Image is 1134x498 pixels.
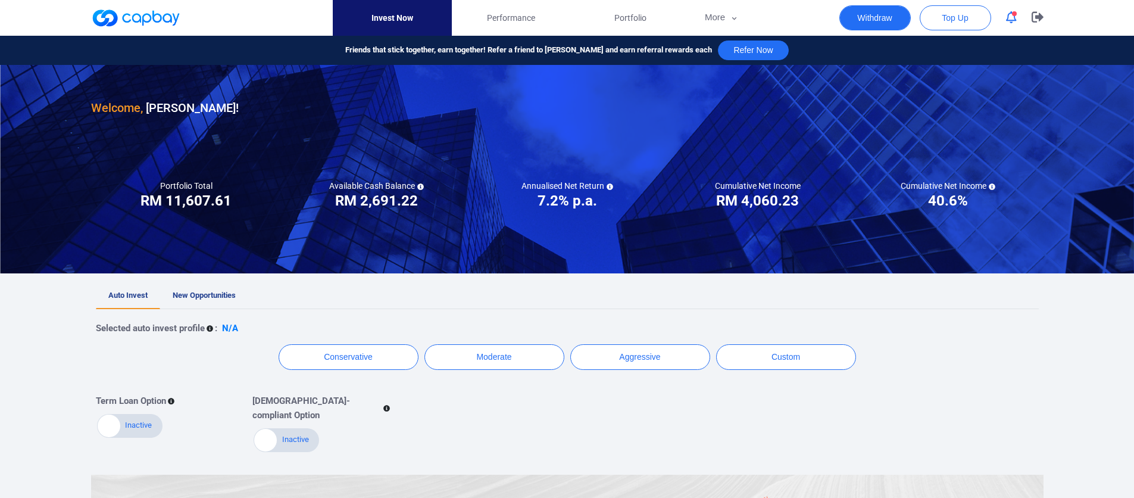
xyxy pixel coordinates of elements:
span: Portfolio [614,11,646,24]
span: New Opportunities [173,291,236,300]
span: Friends that stick together, earn together! Refer a friend to [PERSON_NAME] and earn referral rew... [345,44,712,57]
h3: [PERSON_NAME] ! [91,98,239,117]
button: Aggressive [570,344,710,370]
p: N/A [222,321,238,335]
h3: RM 11,607.61 [140,191,232,210]
span: Top Up [942,12,968,24]
h3: 7.2% p.a. [538,191,597,210]
span: Welcome, [91,101,143,115]
button: Withdraw [839,5,911,30]
h5: Cumulative Net Income [901,180,995,191]
p: : [215,321,217,335]
h5: Cumulative Net Income [715,180,801,191]
h5: Available Cash Balance [329,180,424,191]
button: Moderate [424,344,564,370]
p: Selected auto invest profile [96,321,205,335]
button: Refer Now [718,41,788,60]
button: Top Up [920,5,991,30]
h3: RM 2,691.22 [335,191,418,210]
span: Auto Invest [108,291,148,300]
button: Custom [716,344,856,370]
p: [DEMOGRAPHIC_DATA]-compliant Option [252,394,382,422]
h3: 40.6% [928,191,968,210]
h5: Portfolio Total [160,180,213,191]
span: Performance [487,11,535,24]
h3: RM 4,060.23 [716,191,799,210]
p: Term Loan Option [96,394,166,408]
button: Conservative [279,344,418,370]
h5: Annualised Net Return [521,180,613,191]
